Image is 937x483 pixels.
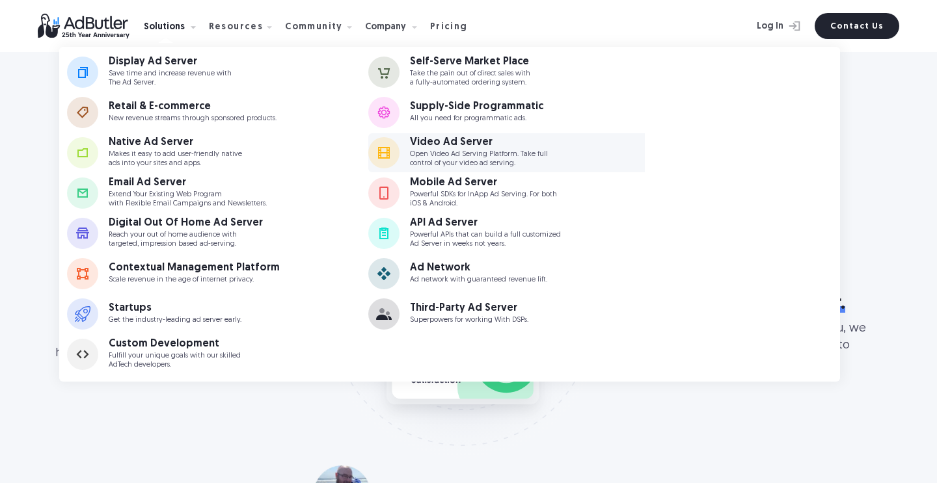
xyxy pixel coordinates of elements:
[67,294,368,333] a: Startups Get the industry-leading ad server early.
[368,93,669,132] a: Supply-Side Programmatic All you need for programmatic ads.
[109,70,232,86] p: Save time and increase revenue with The Ad Server.
[368,53,669,92] a: Self-Serve Market Place Take the pain out of direct sales witha fully-automated ordering system.
[410,276,547,284] p: Ad network with guaranteed revenue lift.
[410,177,557,188] div: Mobile Ad Server
[368,214,669,253] a: API Ad Server Powerful APIs that can build a full customizedAd Server in weeks not years.
[365,23,406,32] div: Company
[722,13,807,39] a: Log In
[368,254,669,293] a: Ad Network Ad network with guaranteed revenue lift.
[53,299,314,326] div: Get access to
[109,57,232,67] div: Display Ad Server
[410,231,561,248] p: Powerful APIs that can build a full customized Ad Server in weeks not years.
[285,23,343,32] div: Community
[109,231,263,248] p: Reach your out of home audience with targeted, impression based ad-serving.
[109,137,242,148] div: Native Ad Server
[368,294,669,333] a: Third-Party Ad Server Superpowers for working With DSPs.
[109,303,241,313] div: Startups
[67,133,368,172] a: Native Ad Server Makes it easy to add user-friendly nativeads into your sites and apps.
[67,214,368,253] a: Digital Out Of Home Ad Server Reach your out of home audience withtargeted, impression based ad-s...
[109,177,267,188] div: Email Ad Server
[368,174,669,213] a: Mobile Ad Server Powerful SDKs for InApp Ad Serving. For bothiOS & Android.
[410,57,530,67] div: Self-Serve Market Place
[67,254,368,293] a: Contextual Management Platform Scale revenue in the age of internet privacy.
[430,23,468,32] div: Pricing
[109,101,277,112] div: Retail & E-commerce
[410,303,528,313] div: Third-Party Ad Server
[109,352,241,369] p: Fulfill your unique goals with our skilled AdTech developers.
[109,316,241,324] p: Get the industry-leading ad server early.
[109,263,280,273] div: Contextual Management Platform
[144,23,185,32] div: Solutions
[109,218,263,228] div: Digital Out Of Home Ad Server
[410,101,543,112] div: Supply-Side Programmatic
[410,137,548,148] div: Video Ad Server
[53,255,314,291] h1: Awesome Support
[67,174,368,213] a: Email Ad Server Extend Your Existing Web Programwith Flexible Email Campaigns and Newsletters.
[109,276,280,284] p: Scale revenue in the age of internet privacy.
[67,93,368,132] a: Retail & E-commerce New revenue streams through sponsored products.
[815,13,899,39] a: Contact Us
[410,218,561,228] div: API Ad Server
[109,114,277,123] p: New revenue streams through sponsored products.
[410,190,557,207] p: Powerful SDKs for InApp Ad Serving. For both iOS & Android.
[67,53,368,92] a: Display Ad Server Save time and increase revenue withThe Ad Server.
[410,150,548,167] p: Open Video Ad Serving Platform. Take full control of your video ad serving.
[410,316,528,324] p: Superpowers for working With DSPs.
[53,329,314,361] div: For any questions, queries, or tickets, you get a human helping you by providing quick redressals.
[109,339,241,349] div: Custom Development
[109,150,242,167] p: Makes it easy to add user-friendly native ads into your sites and apps.
[67,335,368,374] a: Custom Development Fulfill your unique goals with our skilledAdTech developers.
[410,114,543,123] p: All you need for programmatic ads.
[410,70,530,86] p: Take the pain out of direct sales with a fully-automated ordering system.
[430,20,478,32] a: Pricing
[209,23,264,32] div: Resources
[109,190,267,207] p: Extend Your Existing Web Program with Flexible Email Campaigns and Newsletters.
[368,133,669,172] a: Video Ad Server Open Video Ad Serving Platform. Take fullcontrol of your video ad serving.
[410,263,547,273] div: Ad Network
